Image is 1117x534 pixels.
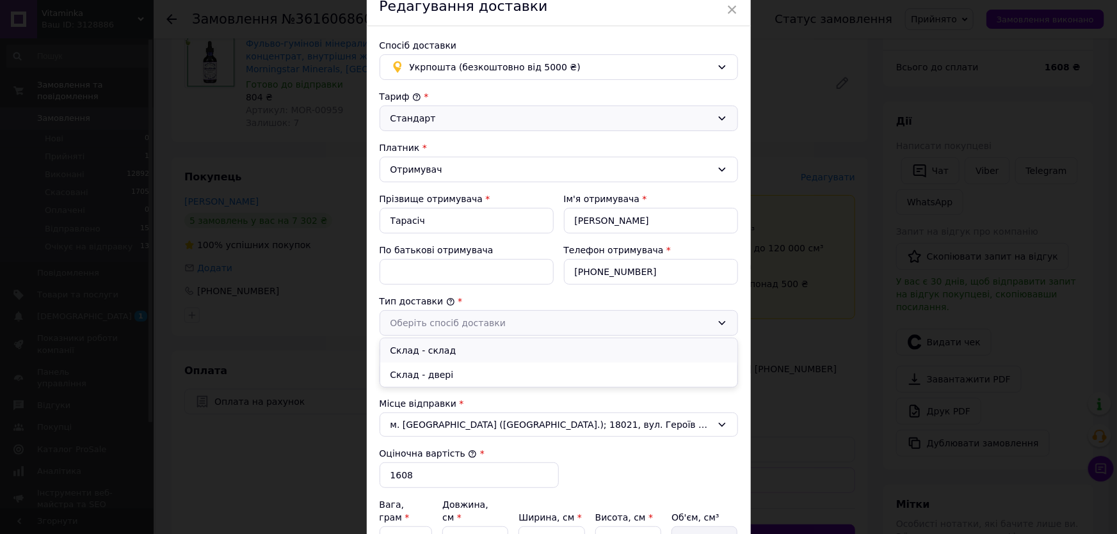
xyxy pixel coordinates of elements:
input: +380 [564,259,738,285]
div: Тариф [380,90,738,103]
div: Спосіб доставки [380,39,738,52]
div: Платник [380,141,738,154]
label: Довжина, см [442,499,488,522]
label: Ширина, см [518,512,581,522]
label: Телефон отримувача [564,245,664,255]
label: Ім'я отримувача [564,194,640,204]
div: Отримувач [390,162,712,177]
label: Прізвище отримувача [380,194,483,204]
span: Укрпошта (безкоштовно від 5000 ₴) [410,60,712,74]
div: Місце відправки [380,397,738,410]
label: По батькові отримувача [380,245,494,255]
span: м. [GEOGRAPHIC_DATA] ([GEOGRAPHIC_DATA].); 18021, вул. Героїв Дніпра, 53/3 [390,418,712,431]
div: Об'єм, см³ [671,511,737,524]
div: Тип доставки [380,295,738,308]
label: Оціночна вартість [380,448,478,459]
li: Склад - двері [380,363,737,387]
div: Оберіть спосіб доставки [390,316,712,330]
label: Вага, грам [380,499,410,522]
li: Склад - склад [380,338,737,363]
label: Висота, см [595,512,653,522]
div: Стандарт [390,111,712,125]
